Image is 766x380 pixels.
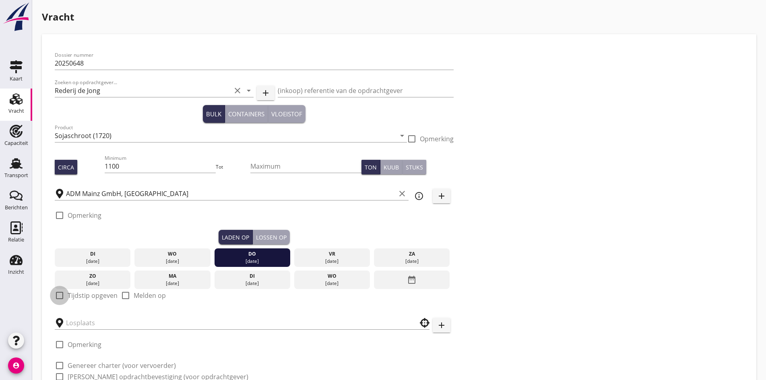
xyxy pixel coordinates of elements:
[2,2,31,32] img: logo-small.a267ee39.svg
[68,361,176,370] label: Genereer charter (voor vervoerder)
[8,357,24,374] i: account_circle
[55,57,454,70] input: Dossier nummer
[66,316,407,329] input: Losplaats
[216,258,288,265] div: [DATE]
[105,160,216,173] input: Minimum
[8,108,24,114] div: Vracht
[361,160,380,174] button: Ton
[136,280,209,287] div: [DATE]
[403,160,426,174] button: Stuks
[256,233,287,242] div: Lossen op
[216,273,288,280] div: di
[233,86,242,95] i: clear
[437,191,446,201] i: add
[365,163,377,171] div: Ton
[68,211,101,219] label: Opmerking
[136,250,209,258] div: wo
[271,109,302,119] div: Vloeistof
[216,163,250,171] div: Tot
[203,105,225,123] button: Bulk
[244,86,254,95] i: arrow_drop_down
[228,109,264,119] div: Containers
[376,258,448,265] div: [DATE]
[384,163,399,171] div: Kuub
[296,280,368,287] div: [DATE]
[55,160,77,174] button: Circa
[376,250,448,258] div: za
[57,250,129,258] div: di
[42,10,756,24] h1: Vracht
[8,269,24,275] div: Inzicht
[66,187,396,200] input: Laadplaats
[10,76,23,81] div: Kaart
[55,129,396,142] input: Product
[55,84,231,97] input: Zoeken op opdrachtgever...
[296,250,368,258] div: vr
[57,280,129,287] div: [DATE]
[397,189,407,198] i: clear
[420,135,454,143] label: Opmerking
[261,88,270,98] i: add
[68,341,101,349] label: Opmerking
[278,84,454,97] input: (inkoop) referentie van de opdrachtgever
[4,173,28,178] div: Transport
[414,191,424,201] i: info_outline
[68,291,118,299] label: Tijdstip opgeven
[253,230,290,244] button: Lossen op
[268,105,306,123] button: Vloeistof
[296,258,368,265] div: [DATE]
[219,230,253,244] button: Laden op
[134,291,166,299] label: Melden op
[216,250,288,258] div: do
[8,237,24,242] div: Relatie
[57,258,129,265] div: [DATE]
[4,140,28,146] div: Capaciteit
[407,273,417,287] i: date_range
[216,280,288,287] div: [DATE]
[296,273,368,280] div: wo
[222,233,249,242] div: Laden op
[57,273,129,280] div: zo
[380,160,403,174] button: Kuub
[58,163,74,171] div: Circa
[406,163,423,171] div: Stuks
[225,105,268,123] button: Containers
[437,320,446,330] i: add
[206,109,221,119] div: Bulk
[397,131,407,140] i: arrow_drop_down
[5,205,28,210] div: Berichten
[136,273,209,280] div: ma
[136,258,209,265] div: [DATE]
[250,160,361,173] input: Maximum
